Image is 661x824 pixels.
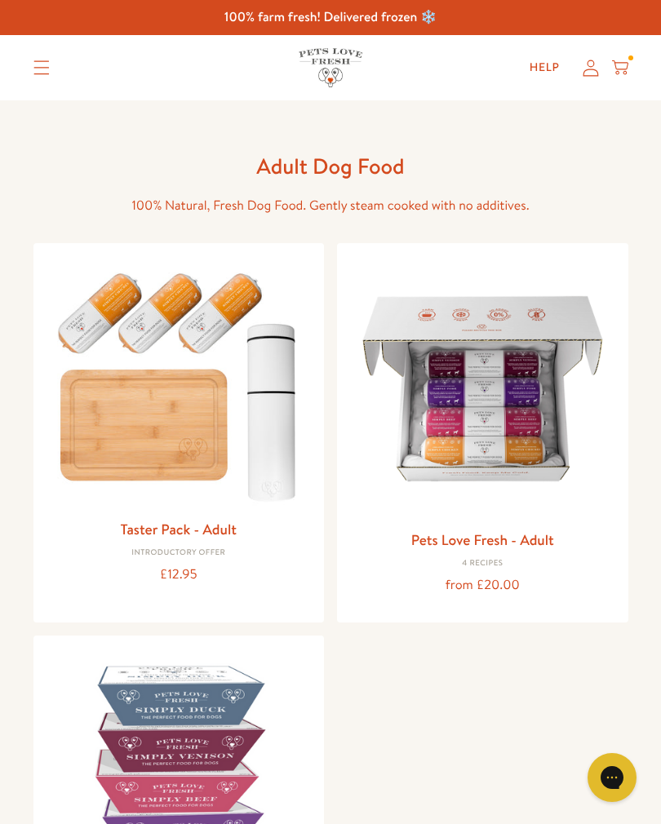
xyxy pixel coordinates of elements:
[69,153,592,180] h1: Adult Dog Food
[121,519,237,539] a: Taster Pack - Adult
[47,256,312,511] img: Taster Pack - Adult
[47,548,312,558] div: Introductory Offer
[131,197,529,215] span: 100% Natural, Fresh Dog Food. Gently steam cooked with no additives.
[579,747,645,808] iframe: Gorgias live chat messenger
[411,529,554,550] a: Pets Love Fresh - Adult
[517,51,573,84] a: Help
[20,47,63,88] summary: Translation missing: en.sections.header.menu
[299,48,362,86] img: Pets Love Fresh
[47,564,312,586] div: £12.95
[350,559,615,569] div: 4 Recipes
[350,574,615,596] div: from £20.00
[350,256,615,521] img: Pets Love Fresh - Adult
